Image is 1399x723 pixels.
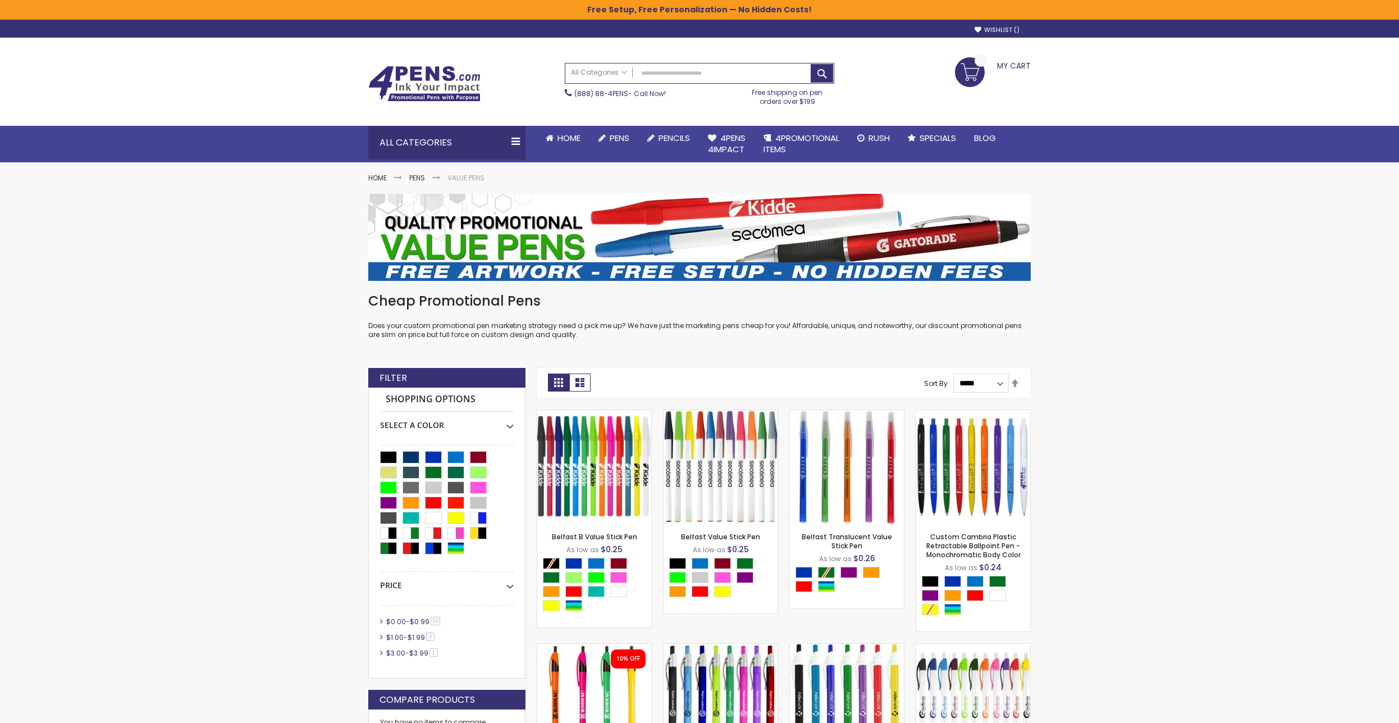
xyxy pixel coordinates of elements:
[426,633,435,641] span: 9
[681,532,760,542] a: Belfast Value Stick Pen
[380,572,514,591] div: Price
[922,576,939,587] div: Black
[802,532,892,551] a: Belfast Translucent Value Stick Pen
[552,532,637,542] a: Belfast B Value Stick Pen
[429,648,438,657] span: 1
[543,558,651,614] div: Select A Color
[543,586,560,597] div: Orange
[669,572,686,583] div: Lime Green
[795,567,812,578] div: Blue
[368,292,1031,340] div: Does your custom promotional pen marketing strategy need a pick me up? We have just the marketing...
[610,572,627,583] div: Pink
[588,586,605,597] div: Teal
[669,586,686,597] div: Orange
[818,581,835,592] div: Assorted
[944,604,961,615] div: Assorted
[922,576,1030,618] div: Select A Color
[571,68,627,77] span: All Categories
[408,633,425,642] span: $1.99
[737,558,753,569] div: Green
[669,558,686,569] div: Black
[945,563,977,572] span: As low as
[916,410,1030,419] a: Custom Cambria Plastic Retractable Ballpoint Pen - Monochromatic Body Color
[868,132,890,144] span: Rush
[714,572,731,583] div: Pink
[574,89,666,98] span: - Call Now!
[610,586,627,597] div: White
[916,643,1030,653] a: Preston W Click Pen
[790,643,904,653] a: Preston B Click Pen
[638,126,699,151] a: Pencils
[409,173,425,183] a: Pens
[790,410,904,419] a: Belfast Translucent Value Stick Pen
[574,89,628,98] a: (888) 88-4PENS
[383,617,444,626] a: $0.00-$0.9950
[755,126,848,162] a: 4PROMOTIONALITEMS
[926,532,1021,560] a: Custom Cambria Plastic Retractable Ballpoint Pen - Monochromatic Body Color
[819,554,852,563] span: As low as
[840,567,857,578] div: Purple
[664,643,778,653] a: Preston Translucent Pen
[989,576,1006,587] div: Green
[916,410,1030,524] img: Custom Cambria Plastic Retractable Ballpoint Pen - Monochromatic Body Color
[692,586,708,597] div: Red
[1306,693,1399,723] iframe: Google Customer Reviews
[974,132,996,144] span: Blog
[588,572,605,583] div: Lime Green
[616,655,640,663] div: 10% OFF
[920,132,956,144] span: Specials
[863,567,880,578] div: Orange
[386,633,404,642] span: $1.00
[737,572,753,583] div: Purple
[410,617,429,626] span: $0.99
[543,572,560,583] div: Green
[669,558,778,600] div: Select A Color
[659,132,690,144] span: Pencils
[386,648,405,658] span: $3.00
[664,410,778,419] a: Belfast Value Stick Pen
[610,558,627,569] div: Burgundy
[692,572,708,583] div: Grey Light
[383,648,442,658] a: $3.00-$3.991
[708,132,746,155] span: 4Pens 4impact
[557,132,580,144] span: Home
[368,292,1031,310] h1: Cheap Promotional Pens
[537,643,651,653] a: Neon Slimster Pen
[740,84,835,106] div: Free shipping on pen orders over $199
[431,617,440,625] span: 50
[795,581,812,592] div: Red
[922,590,939,601] div: Purple
[692,558,708,569] div: Blue Light
[979,562,1002,573] span: $0.24
[380,388,514,412] strong: Shopping Options
[368,126,525,160] div: All Categories
[380,694,475,706] strong: Compare Products
[368,173,387,183] a: Home
[368,194,1031,281] img: Value Pens
[899,126,965,151] a: Specials
[975,26,1019,34] a: Wishlist
[699,126,755,162] a: 4Pens4impact
[548,374,569,392] strong: Grid
[537,410,651,419] a: Belfast B Value Stick Pen
[565,558,582,569] div: Blue
[565,572,582,583] div: Green Light
[790,410,904,524] img: Belfast Translucent Value Stick Pen
[386,617,406,626] span: $0.00
[565,600,582,611] div: Assorted
[447,173,484,183] strong: Value Pens
[944,590,961,601] div: Orange
[537,410,651,524] img: Belfast B Value Stick Pen
[566,545,599,554] span: As low as
[967,576,984,587] div: Blue Light
[965,126,1005,151] a: Blog
[601,544,623,555] span: $0.25
[848,126,899,151] a: Rush
[727,544,749,555] span: $0.25
[543,600,560,611] div: Yellow
[944,576,961,587] div: Blue
[763,132,839,155] span: 4PROMOTIONAL ITEMS
[664,410,778,524] img: Belfast Value Stick Pen
[589,126,638,151] a: Pens
[565,586,582,597] div: Red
